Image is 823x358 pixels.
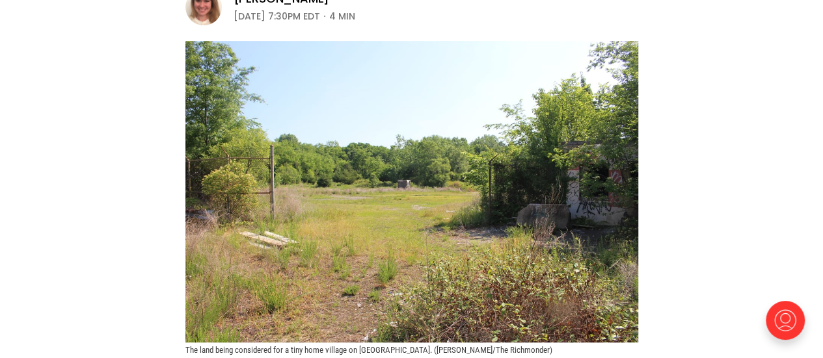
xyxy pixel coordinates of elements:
img: Tiny homes could be Richmond’s newest strategy to fight homelessness [185,41,638,342]
time: [DATE] 7:30PM EDT [234,8,320,24]
span: 4 min [329,8,355,24]
iframe: portal-trigger [755,294,823,358]
span: The land being considered for a tiny home village on [GEOGRAPHIC_DATA]. ([PERSON_NAME]/The Richmo... [185,345,552,355]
